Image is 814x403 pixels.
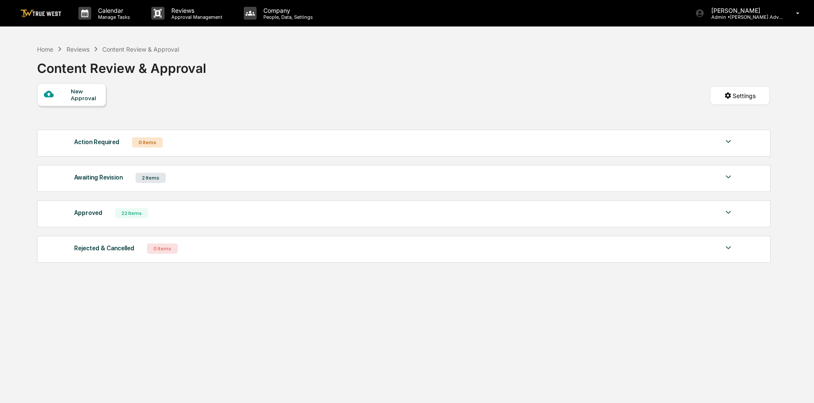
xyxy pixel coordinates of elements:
div: Approved [74,207,102,218]
div: Content Review & Approval [37,54,206,76]
div: Action Required [74,136,119,148]
div: Rejected & Cancelled [74,243,134,254]
p: Admin • [PERSON_NAME] Advisory Group [704,14,784,20]
div: 0 Items [132,137,163,148]
img: logo [20,9,61,17]
div: New Approval [71,88,99,101]
p: Approval Management [165,14,227,20]
div: Reviews [66,46,89,53]
div: Content Review & Approval [102,46,179,53]
p: [PERSON_NAME] [704,7,784,14]
p: Calendar [91,7,134,14]
p: Company [257,7,317,14]
div: Home [37,46,53,53]
img: caret [723,172,733,182]
div: 0 Items [147,244,178,254]
div: Awaiting Revision [74,172,123,183]
div: 22 Items [115,208,148,218]
p: Manage Tasks [91,14,134,20]
button: Settings [710,86,770,105]
p: Reviews [165,7,227,14]
p: People, Data, Settings [257,14,317,20]
img: caret [723,207,733,217]
img: caret [723,243,733,253]
iframe: Open customer support [787,375,810,398]
img: caret [723,136,733,147]
div: 2 Items [136,173,166,183]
